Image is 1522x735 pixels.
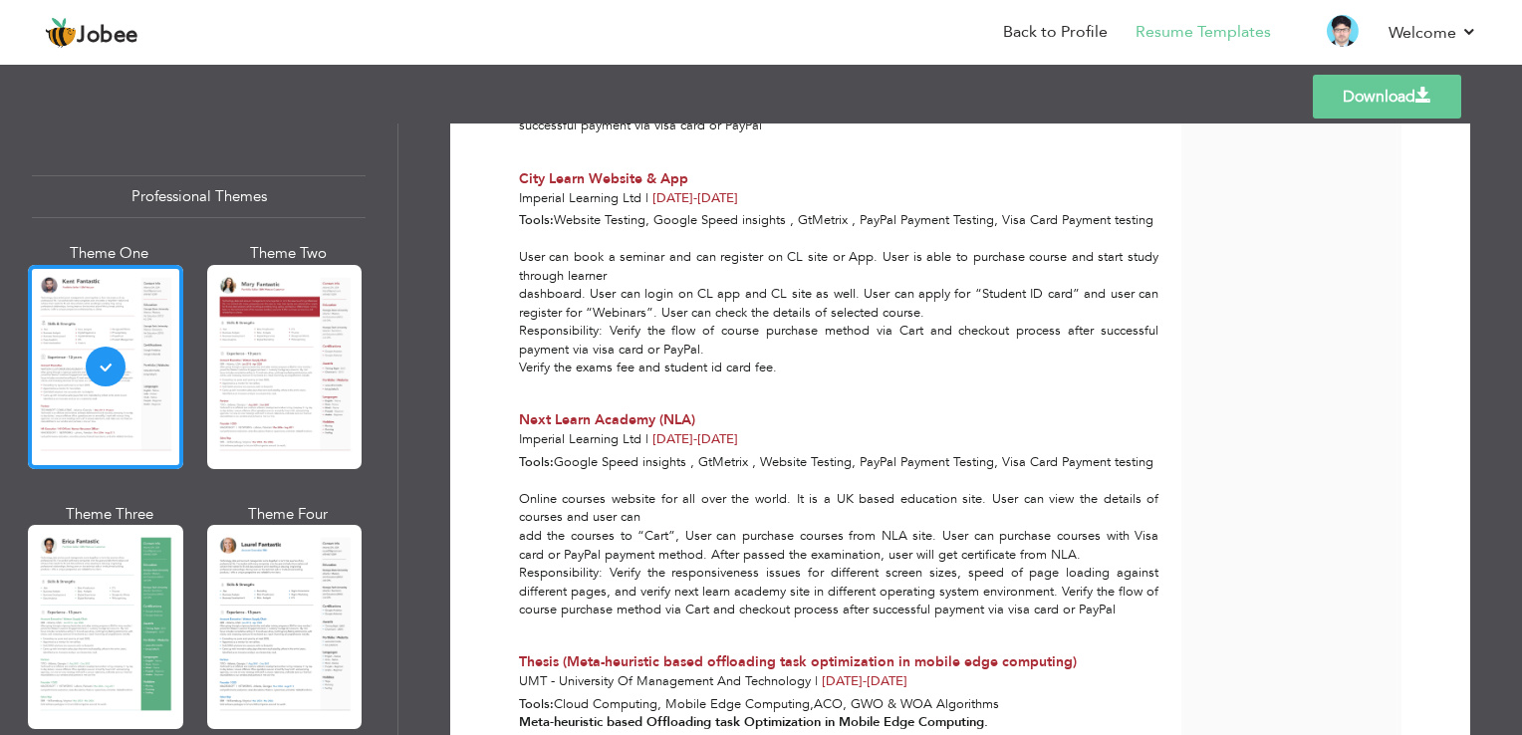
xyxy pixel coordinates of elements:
[1003,21,1108,44] a: Back to Profile
[211,504,367,525] div: Theme Four
[554,453,1153,471] span: Google Speed insights , GtMetrix , Website Testing, PayPal Payment Testing, Visa Card Payment tes...
[1313,75,1461,119] a: Download
[652,430,738,448] span: [DATE] [DATE]
[554,211,1153,229] span: Website Testing, Google Speed insights , GtMetrix , PayPal Payment Testing, Visa Card Payment tes...
[815,672,818,690] span: |
[77,25,138,47] span: Jobee
[519,189,641,207] span: Imperial Learning Ltd
[645,430,648,448] span: |
[519,453,554,471] span: Tools:
[32,243,187,264] div: Theme One
[519,430,641,448] span: Imperial Learning Ltd
[1136,21,1271,44] a: Resume Templates
[508,471,1170,637] div: Online courses website for all over the world. It is a UK based education site. User can view the...
[519,672,811,690] span: UMT - University of Management and Technology
[519,211,554,229] span: Tools:
[693,430,697,448] span: -
[32,175,366,218] div: Professional Themes
[652,189,738,207] span: [DATE] [DATE]
[693,189,697,207] span: -
[863,672,867,690] span: -
[32,504,187,525] div: Theme Three
[1389,21,1477,45] a: Welcome
[45,17,77,49] img: jobee.io
[519,652,1077,671] span: Thesis (Meta-heuristic based offloading task optimization in mobile edge computing)
[519,169,688,188] span: City Learn Website & App
[45,17,138,49] a: Jobee
[519,695,554,713] span: Tools:
[211,243,367,264] div: Theme Two
[554,695,999,713] span: Cloud Computing, Mobile Edge Computing,ACO, GWO & WOA Algorithms
[508,229,1170,395] div: User can book a seminar and can register on CL site or App. User is able to purchase course and s...
[519,713,988,731] strong: Meta-heuristic based Offloading task Optimization in Mobile Edge Computing.
[519,410,695,429] span: Next Learn Academy (NLA)
[822,672,907,690] span: [DATE] [DATE]
[645,189,648,207] span: |
[1327,15,1359,47] img: Profile Img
